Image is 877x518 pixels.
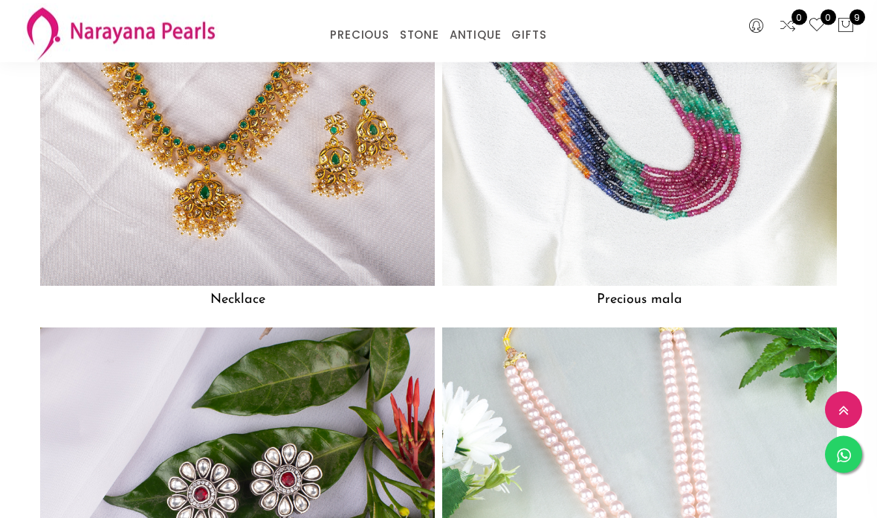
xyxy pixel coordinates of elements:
[450,24,502,46] a: ANTIQUE
[779,16,797,36] a: 0
[511,24,546,46] a: GIFTS
[821,10,836,25] span: 0
[808,16,826,36] a: 0
[400,24,439,46] a: STONE
[850,10,865,25] span: 9
[837,16,855,36] button: 9
[442,287,837,315] h5: Precious mala
[40,287,435,315] h5: Necklace
[792,10,807,25] span: 0
[330,24,389,46] a: PRECIOUS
